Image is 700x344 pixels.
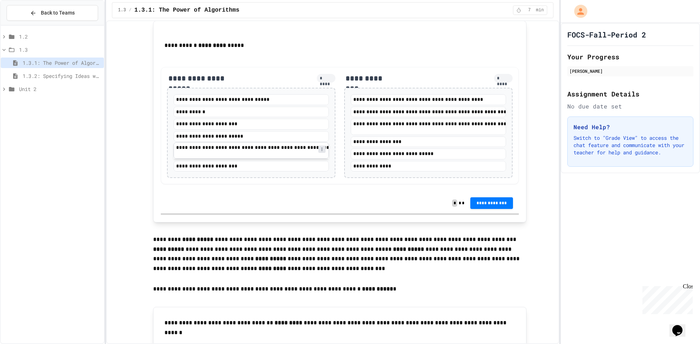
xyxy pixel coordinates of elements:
[567,52,693,62] h2: Your Progress
[19,85,101,93] span: Unit 2
[567,89,693,99] h2: Assignment Details
[19,46,101,54] span: 1.3
[569,68,691,74] div: [PERSON_NAME]
[23,72,101,80] span: 1.3.2: Specifying Ideas with Pseudocode
[573,134,687,156] p: Switch to "Grade View" to access the chat feature and communicate with your teacher for help and ...
[536,7,544,13] span: min
[3,3,50,46] div: Chat with us now!Close
[639,283,693,314] iframe: chat widget
[41,9,75,17] span: Back to Teams
[7,5,98,21] button: Back to Teams
[567,102,693,111] div: No due date set
[573,123,687,131] h3: Need Help?
[669,315,693,337] iframe: chat widget
[524,7,535,13] span: 7
[567,3,589,20] div: My Account
[118,7,126,13] span: 1.3
[129,7,131,13] span: /
[567,29,646,40] h1: FOCS-Fall-Period 2
[19,33,101,40] span: 1.2
[23,59,101,67] span: 1.3.1: The Power of Algorithms
[135,6,240,15] span: 1.3.1: The Power of Algorithms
